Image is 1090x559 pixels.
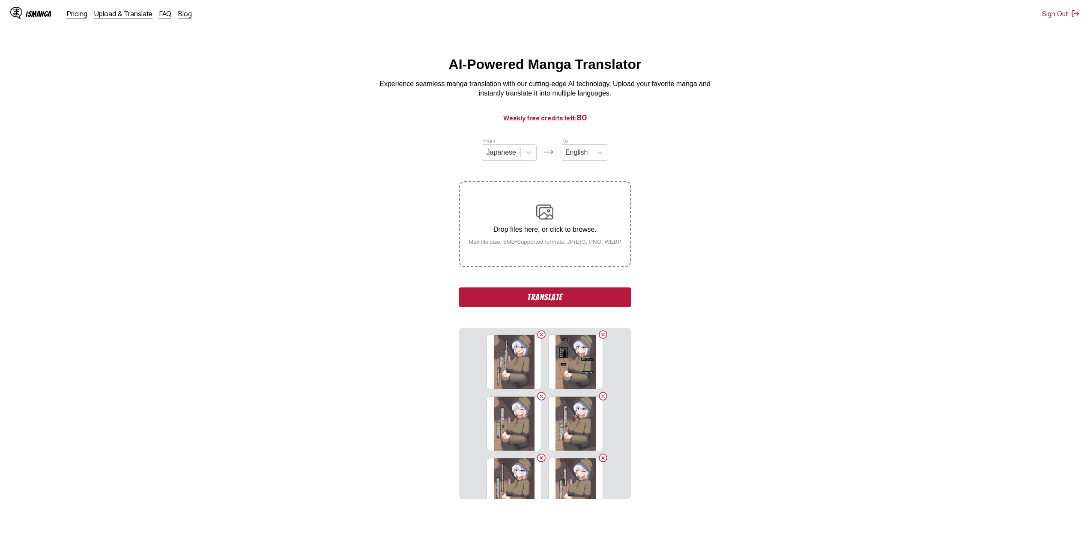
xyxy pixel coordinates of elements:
[536,391,546,401] button: Delete image
[598,329,608,340] button: Delete image
[562,138,568,144] label: To
[1071,9,1080,18] img: Sign out
[459,287,630,307] button: Translate
[598,453,608,463] button: Delete image
[449,57,642,72] h1: AI-Powered Manga Translator
[576,113,587,122] span: 80
[484,138,496,144] label: From
[374,79,717,99] p: Experience seamless manga translation with our cutting-edge AI technology. Upload your favorite m...
[544,147,554,157] img: Languages icon
[21,112,1069,123] h3: Weekly free credits left:
[1042,9,1080,18] button: Sign Out
[462,239,628,245] small: Max file size: 5MB • Supported formats: JP(E)G, PNG, WEBP
[94,9,152,18] a: Upload & Translate
[536,329,546,340] button: Delete image
[178,9,192,18] a: Blog
[536,453,546,463] button: Delete image
[159,9,171,18] a: FAQ
[462,226,628,233] p: Drop files here, or click to browse.
[10,7,67,21] a: IsManga LogoIsManga
[10,7,22,19] img: IsManga Logo
[26,10,51,18] div: IsManga
[598,391,608,401] button: Delete image
[67,9,87,18] a: Pricing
